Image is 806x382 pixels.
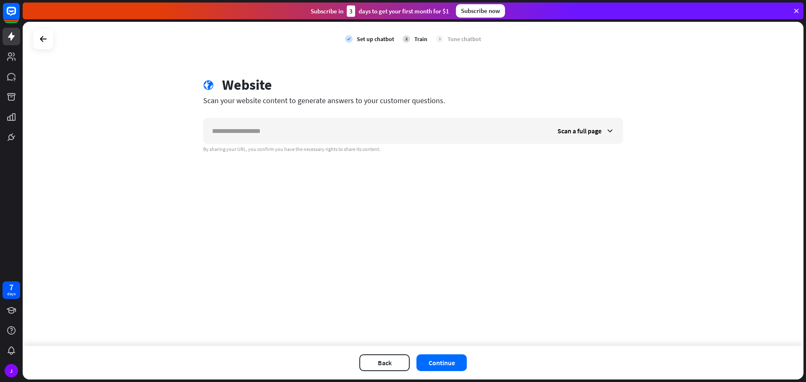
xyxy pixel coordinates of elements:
[414,35,427,43] div: Train
[5,364,18,377] div: J
[311,5,449,17] div: Subscribe in days to get your first month for $1
[203,96,623,105] div: Scan your website content to generate answers to your customer questions.
[9,283,13,291] div: 7
[3,281,20,299] a: 7 days
[222,76,272,94] div: Website
[357,35,394,43] div: Set up chatbot
[403,35,410,43] div: 2
[436,35,443,43] div: 3
[416,354,467,371] button: Continue
[7,291,16,297] div: days
[557,127,602,135] span: Scan a full page
[347,5,355,17] div: 3
[203,146,623,153] div: By sharing your URL, you confirm you have the necessary rights to share its content.
[203,80,214,91] i: globe
[456,4,505,18] div: Subscribe now
[7,3,32,29] button: Open LiveChat chat widget
[447,35,481,43] div: Tune chatbot
[345,35,353,43] i: check
[359,354,410,371] button: Back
